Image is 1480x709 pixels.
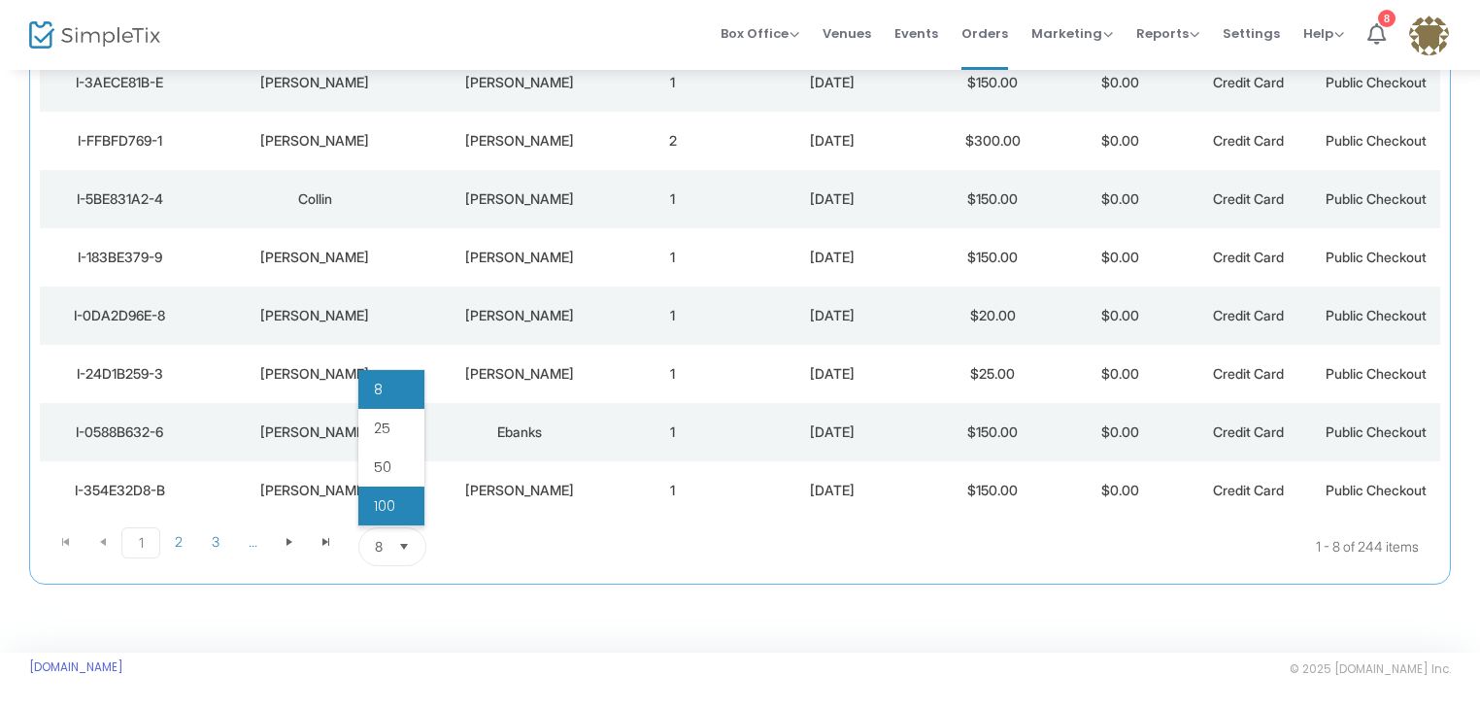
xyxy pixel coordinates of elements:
div: Vega [435,306,604,325]
div: I-FFBFD769-1 [45,131,195,151]
td: 1 [609,461,737,520]
div: I-24D1B259-3 [45,364,195,384]
td: $0.00 [1057,170,1185,228]
div: Garcia [435,73,604,92]
span: Public Checkout [1326,365,1427,382]
div: 10/08/2025 [742,422,925,442]
div: Aguilar [435,189,604,209]
span: Public Checkout [1326,307,1427,323]
div: 10/08/2025 [742,306,925,325]
div: Ebanks [435,422,604,442]
span: 50 [374,457,391,477]
span: Public Checkout [1326,249,1427,265]
div: Dennis [205,422,425,442]
span: Help [1303,24,1344,43]
div: Collin [205,189,425,209]
td: $0.00 [1057,53,1185,112]
span: Public Checkout [1326,482,1427,498]
span: Venues [823,9,871,58]
div: I-3AECE81B-E [45,73,195,92]
td: $150.00 [928,170,1057,228]
td: $150.00 [928,228,1057,287]
td: $150.00 [928,53,1057,112]
td: $150.00 [928,461,1057,520]
div: Maria G [205,364,425,384]
span: © 2025 [DOMAIN_NAME] Inc. [1290,661,1451,677]
td: 1 [609,53,737,112]
div: Liz [205,306,425,325]
div: 10/08/2025 [742,364,925,384]
div: I-354E32D8-B [45,481,195,500]
td: $0.00 [1057,228,1185,287]
span: Page 1 [121,527,160,558]
div: Data table [40,8,1440,520]
div: Hernandez [435,364,604,384]
button: Select [390,528,418,565]
td: 2 [609,112,737,170]
span: Credit Card [1213,482,1284,498]
td: 1 [609,287,737,345]
div: 11/08/2025 [742,248,925,267]
td: 1 [609,228,737,287]
span: Go to the last page [308,527,345,557]
td: $300.00 [928,112,1057,170]
td: 1 [609,345,737,403]
td: $0.00 [1057,112,1185,170]
td: $150.00 [928,403,1057,461]
div: Roxana [205,131,425,151]
span: 25 [374,419,390,438]
span: 100 [374,496,395,516]
div: Olivas [435,131,604,151]
td: $0.00 [1057,287,1185,345]
span: Public Checkout [1326,74,1427,90]
td: $0.00 [1057,345,1185,403]
td: $25.00 [928,345,1057,403]
span: Credit Card [1213,190,1284,207]
span: Credit Card [1213,132,1284,149]
div: 8 [1378,8,1396,25]
span: Go to the next page [271,527,308,557]
div: I-5BE831A2-4 [45,189,195,209]
span: Public Checkout [1326,132,1427,149]
td: $20.00 [928,287,1057,345]
span: Box Office [721,24,799,43]
div: Rivera [435,481,604,500]
td: $0.00 [1057,461,1185,520]
a: [DOMAIN_NAME] [29,659,123,675]
span: Public Checkout [1326,423,1427,440]
span: Reports [1136,24,1199,43]
span: Go to the next page [282,534,297,550]
div: Diana [205,248,425,267]
div: I-0588B632-6 [45,422,195,442]
div: 11/08/2025 [742,189,925,209]
div: YENY [205,481,425,500]
kendo-pager-info: 1 - 8 of 244 items [620,527,1419,566]
div: I-0DA2D96E-8 [45,306,195,325]
span: Settings [1223,9,1280,58]
span: Page 3 [197,527,234,557]
span: Go to the last page [319,534,334,550]
span: Credit Card [1213,249,1284,265]
span: Orders [961,9,1008,58]
span: Page 4 [234,527,271,557]
span: Events [894,9,938,58]
span: 8 [374,380,383,399]
span: Credit Card [1213,423,1284,440]
div: Alejandra [205,73,425,92]
span: Credit Card [1213,74,1284,90]
span: Page 2 [160,527,197,557]
div: I-183BE379-9 [45,248,195,267]
td: $0.00 [1057,403,1185,461]
td: 1 [609,170,737,228]
span: Public Checkout [1326,190,1427,207]
td: 1 [609,403,737,461]
div: 12/08/2025 [742,131,925,151]
span: 8 [375,537,383,557]
span: Credit Card [1213,307,1284,323]
span: Marketing [1031,24,1113,43]
div: 10/08/2025 [742,481,925,500]
span: Credit Card [1213,365,1284,382]
div: 14/08/2025 [742,73,925,92]
div: Godinez [435,248,604,267]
